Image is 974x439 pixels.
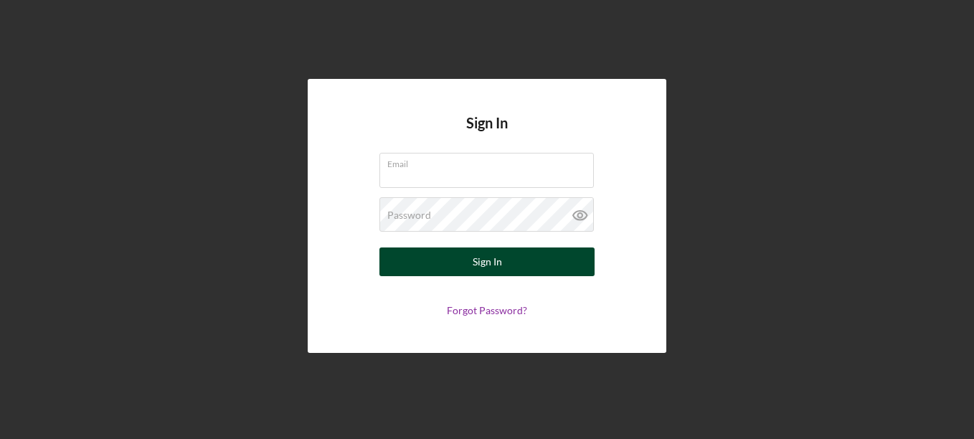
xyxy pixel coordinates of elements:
[473,247,502,276] div: Sign In
[447,304,527,316] a: Forgot Password?
[379,247,595,276] button: Sign In
[387,209,431,221] label: Password
[387,154,594,169] label: Email
[466,115,508,153] h4: Sign In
